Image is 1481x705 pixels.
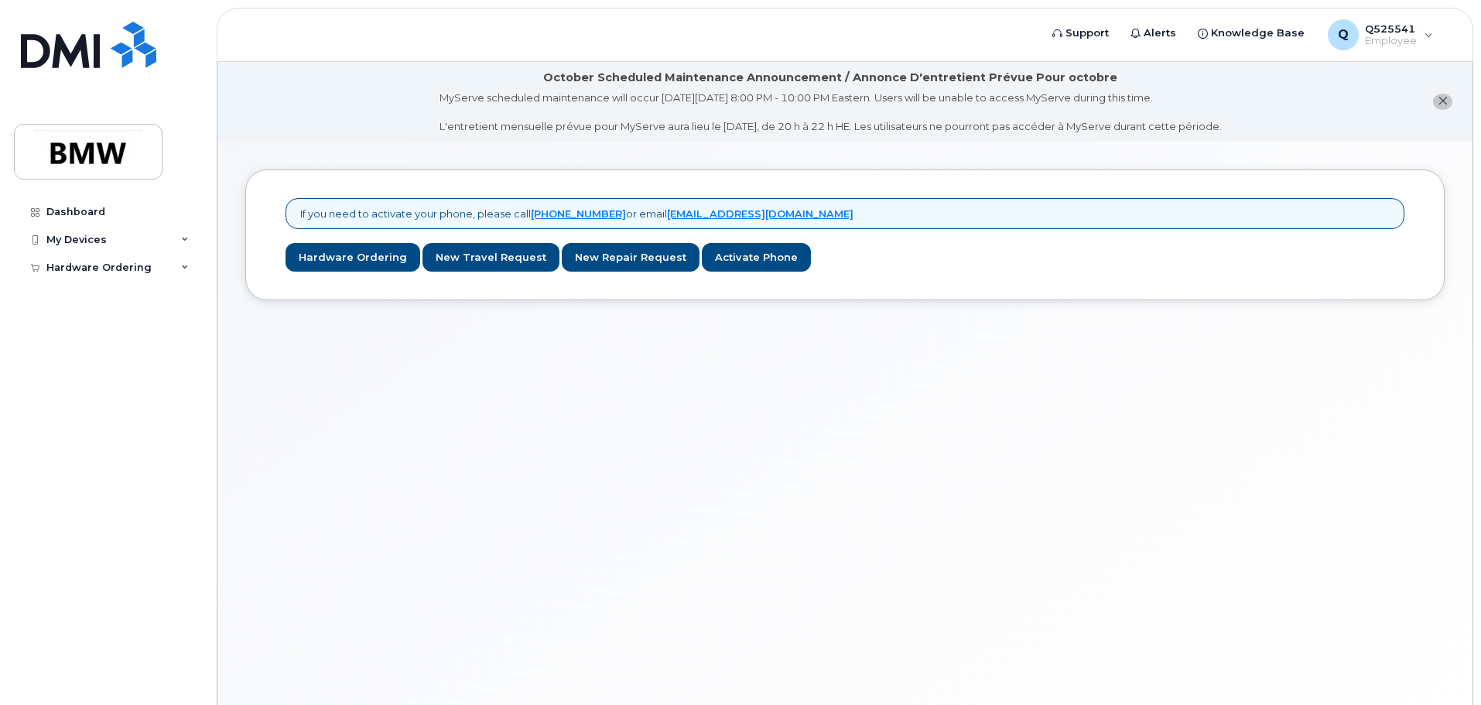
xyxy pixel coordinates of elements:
[562,243,699,272] a: New Repair Request
[1433,94,1452,110] button: close notification
[531,207,626,220] a: [PHONE_NUMBER]
[422,243,559,272] a: New Travel Request
[440,91,1222,134] div: MyServe scheduled maintenance will occur [DATE][DATE] 8:00 PM - 10:00 PM Eastern. Users will be u...
[286,243,420,272] a: Hardware Ordering
[1414,638,1469,693] iframe: Messenger Launcher
[300,207,853,221] p: If you need to activate your phone, please call or email
[543,70,1117,86] div: October Scheduled Maintenance Announcement / Annonce D'entretient Prévue Pour octobre
[667,207,853,220] a: [EMAIL_ADDRESS][DOMAIN_NAME]
[702,243,811,272] a: Activate Phone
